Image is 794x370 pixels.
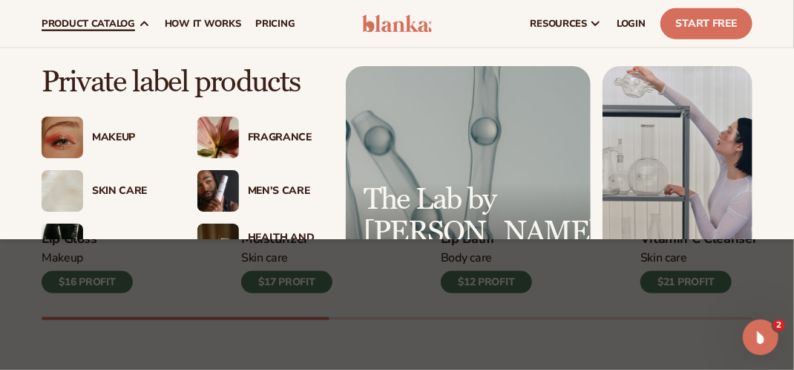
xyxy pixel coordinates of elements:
div: Makeup [92,132,168,144]
a: Candles and incense on table. Health And Wellness [197,224,324,265]
img: Cream moisturizer swatch. [42,170,83,212]
img: Female hair pulled back with clips. [42,224,83,265]
span: 2 [773,319,785,331]
span: LOGIN [617,18,646,30]
span: product catalog [42,18,135,30]
a: Female with glitter eye makeup. Makeup [42,117,168,158]
div: Hair Care [92,238,168,251]
a: Cream moisturizer swatch. Skin Care [42,170,168,212]
img: Female with glitter eye makeup. [42,117,83,158]
a: Male holding moisturizer bottle. Men’s Care [197,170,324,212]
p: The Lab by [PERSON_NAME] [364,184,573,249]
img: Candles and incense on table. [197,224,239,265]
img: logo [362,15,431,33]
span: pricing [255,18,295,30]
a: Start Free [660,8,752,39]
p: Private label products [42,66,324,99]
div: Men’s Care [248,185,324,198]
span: How It Works [165,18,241,30]
a: Pink blooming flower. Fragrance [197,117,324,158]
img: Pink blooming flower. [197,117,239,158]
img: Male holding moisturizer bottle. [197,170,239,212]
span: resources [531,18,587,30]
div: Health And Wellness [248,232,324,257]
iframe: Intercom live chat [743,319,778,355]
a: Female hair pulled back with clips. Hair Care [42,224,168,265]
div: Skin Care [92,185,168,198]
div: Fragrance [248,132,324,144]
